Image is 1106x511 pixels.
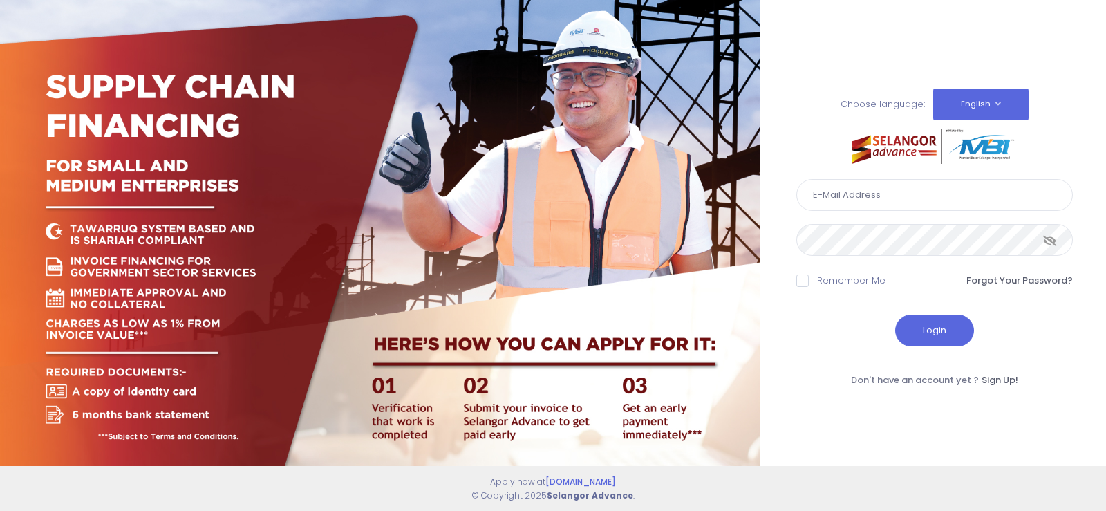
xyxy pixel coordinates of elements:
a: [DOMAIN_NAME] [545,476,616,487]
span: Don't have an account yet ? [851,373,979,387]
input: E-Mail Address [796,179,1073,211]
button: Login [895,315,974,346]
span: Choose language: [841,97,925,111]
strong: Selangor Advance [547,490,633,501]
a: Forgot Your Password? [966,274,1073,288]
button: English [933,89,1029,120]
a: Sign Up! [982,373,1018,387]
span: Apply now at © Copyright 2025 . [471,476,635,501]
label: Remember Me [817,274,885,288]
img: selangor-advance.png [852,129,1018,164]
